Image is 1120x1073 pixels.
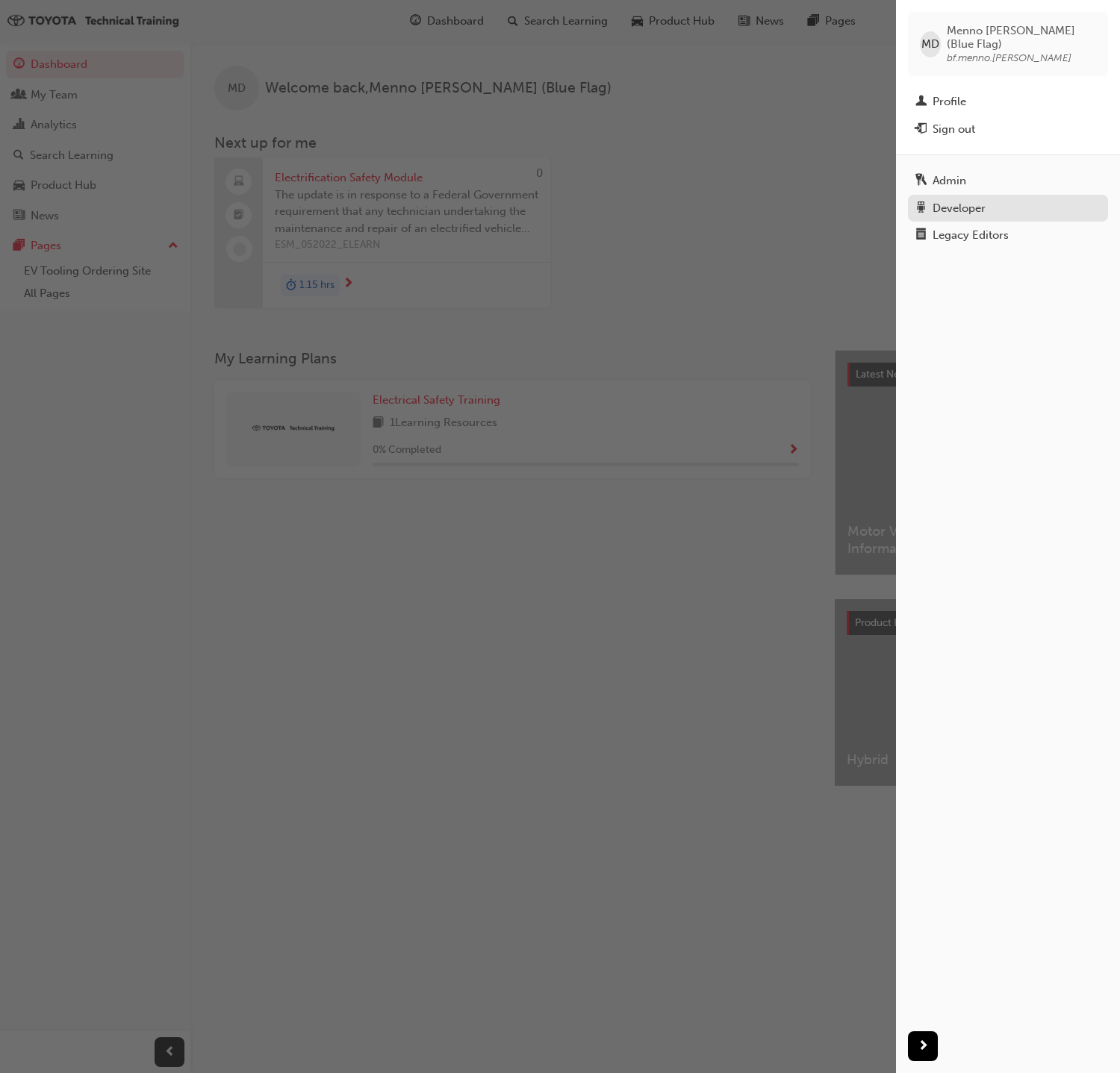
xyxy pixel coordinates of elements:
[915,123,927,137] span: exit-icon
[908,88,1108,116] a: Profile
[933,200,986,217] div: Developer
[947,51,1071,64] span: bf.menno.[PERSON_NAME]
[908,222,1108,249] a: Legacy Editors
[915,229,927,243] span: notepad-icon
[918,1037,929,1056] span: next-icon
[933,121,975,138] div: Sign out
[921,36,939,53] span: MD
[908,116,1108,143] button: Sign out
[933,93,966,110] div: Profile
[933,227,1009,244] div: Legacy Editors
[915,202,927,216] span: robot-icon
[947,24,1096,51] span: Menno [PERSON_NAME] (Blue Flag)
[915,175,927,188] span: keys-icon
[908,167,1108,195] a: Admin
[933,172,966,190] div: Admin
[908,195,1108,222] a: Developer
[915,96,927,109] span: man-icon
